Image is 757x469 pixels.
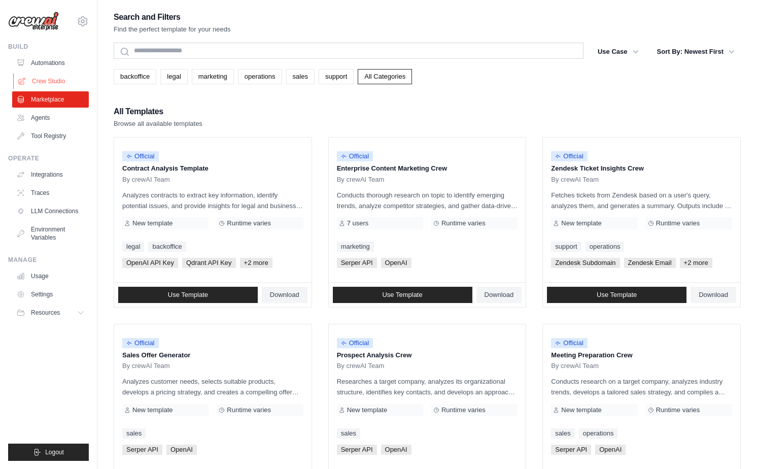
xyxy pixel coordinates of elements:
[12,185,89,201] a: Traces
[595,445,626,455] span: OpenAI
[270,291,299,299] span: Download
[551,151,588,161] span: Official
[12,166,89,183] a: Integrations
[8,154,89,162] div: Operate
[8,43,89,51] div: Build
[12,221,89,246] a: Environment Variables
[12,305,89,321] button: Resources
[551,428,574,439] a: sales
[31,309,60,317] span: Resources
[561,219,601,227] span: New template
[337,176,385,184] span: By crewAI Team
[551,445,591,455] span: Serper API
[122,445,162,455] span: Serper API
[381,445,411,455] span: OpenAI
[699,291,728,299] span: Download
[592,43,645,61] button: Use Case
[551,338,588,348] span: Official
[192,69,234,84] a: marketing
[122,338,159,348] span: Official
[122,163,303,174] p: Contract Analysis Template
[579,428,618,439] a: operations
[114,24,231,35] p: Find the perfect template for your needs
[122,350,303,360] p: Sales Offer Generator
[656,406,700,414] span: Runtime varies
[8,256,89,264] div: Manage
[227,219,271,227] span: Runtime varies
[12,91,89,108] a: Marketplace
[148,242,186,252] a: backoffice
[347,406,387,414] span: New template
[286,69,315,84] a: sales
[358,69,412,84] a: All Categories
[319,69,354,84] a: support
[476,287,522,303] a: Download
[122,151,159,161] span: Official
[132,406,173,414] span: New template
[168,291,208,299] span: Use Template
[337,338,373,348] span: Official
[441,219,486,227] span: Runtime varies
[337,258,377,268] span: Serper API
[347,219,369,227] span: 7 users
[122,176,170,184] span: By crewAI Team
[238,69,282,84] a: operations
[551,242,581,252] a: support
[382,291,422,299] span: Use Template
[132,219,173,227] span: New template
[122,428,146,439] a: sales
[166,445,197,455] span: OpenAI
[12,286,89,303] a: Settings
[656,219,700,227] span: Runtime varies
[337,190,518,211] p: Conducts thorough research on topic to identify emerging trends, analyze competitor strategies, a...
[12,55,89,71] a: Automations
[12,128,89,144] a: Tool Registry
[13,73,90,89] a: Crew Studio
[114,10,231,24] h2: Search and Filters
[118,287,258,303] a: Use Template
[441,406,486,414] span: Runtime varies
[624,258,676,268] span: Zendesk Email
[337,362,385,370] span: By crewAI Team
[122,362,170,370] span: By crewAI Team
[551,376,732,397] p: Conducts research on a target company, analyzes industry trends, develops a tailored sales strate...
[122,190,303,211] p: Analyzes contracts to extract key information, identify potential issues, and provide insights fo...
[597,291,637,299] span: Use Template
[337,242,374,252] a: marketing
[337,376,518,397] p: Researches a target company, analyzes its organizational structure, identifies key contacts, and ...
[337,350,518,360] p: Prospect Analysis Crew
[485,291,514,299] span: Download
[122,258,178,268] span: OpenAI API Key
[561,406,601,414] span: New template
[680,258,712,268] span: +2 more
[122,242,144,252] a: legal
[337,151,373,161] span: Official
[586,242,625,252] a: operations
[381,258,411,268] span: OpenAI
[547,287,686,303] a: Use Template
[182,258,236,268] span: Qdrant API Key
[551,258,620,268] span: Zendesk Subdomain
[122,376,303,397] p: Analyzes customer needs, selects suitable products, develops a pricing strategy, and creates a co...
[551,176,599,184] span: By crewAI Team
[12,203,89,219] a: LLM Connections
[227,406,271,414] span: Runtime varies
[551,163,732,174] p: Zendesk Ticket Insights Crew
[551,350,732,360] p: Meeting Preparation Crew
[12,268,89,284] a: Usage
[114,119,202,129] p: Browse all available templates
[337,445,377,455] span: Serper API
[333,287,472,303] a: Use Template
[114,105,202,119] h2: All Templates
[551,362,599,370] span: By crewAI Team
[337,428,360,439] a: sales
[12,110,89,126] a: Agents
[240,258,272,268] span: +2 more
[691,287,736,303] a: Download
[262,287,307,303] a: Download
[651,43,741,61] button: Sort By: Newest First
[551,190,732,211] p: Fetches tickets from Zendesk based on a user's query, analyzes them, and generates a summary. Out...
[8,12,59,31] img: Logo
[45,448,64,456] span: Logout
[8,444,89,461] button: Logout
